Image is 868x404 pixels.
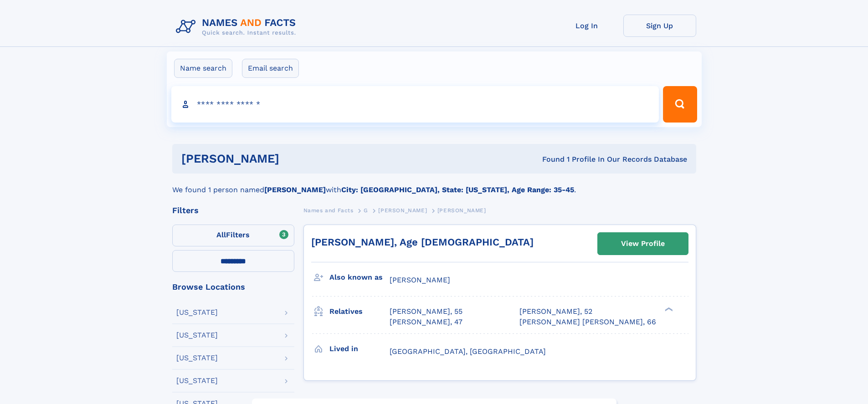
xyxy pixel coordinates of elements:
a: Log In [550,15,623,37]
a: Names and Facts [303,205,354,216]
div: [US_STATE] [176,309,218,316]
h1: [PERSON_NAME] [181,153,411,164]
div: ❯ [663,307,673,312]
label: Name search [174,59,232,78]
label: Email search [242,59,299,78]
div: Filters [172,206,294,215]
b: City: [GEOGRAPHIC_DATA], State: [US_STATE], Age Range: 35-45 [341,185,574,194]
span: [PERSON_NAME] [437,207,486,214]
a: [PERSON_NAME], 47 [390,317,462,327]
div: We found 1 person named with . [172,174,696,195]
div: Browse Locations [172,283,294,291]
span: [GEOGRAPHIC_DATA], [GEOGRAPHIC_DATA] [390,347,546,356]
h3: Lived in [329,341,390,357]
a: [PERSON_NAME] [PERSON_NAME], 66 [519,317,656,327]
a: G [364,205,368,216]
input: search input [171,86,659,123]
h3: Also known as [329,270,390,285]
span: [PERSON_NAME] [378,207,427,214]
span: All [216,230,226,239]
img: Logo Names and Facts [172,15,303,39]
span: [PERSON_NAME] [390,276,450,284]
a: [PERSON_NAME] [378,205,427,216]
a: [PERSON_NAME], 55 [390,307,462,317]
div: [US_STATE] [176,332,218,339]
span: G [364,207,368,214]
a: Sign Up [623,15,696,37]
div: [US_STATE] [176,354,218,362]
button: Search Button [663,86,697,123]
div: Found 1 Profile In Our Records Database [411,154,687,164]
label: Filters [172,225,294,246]
b: [PERSON_NAME] [264,185,326,194]
a: [PERSON_NAME], 52 [519,307,592,317]
h3: Relatives [329,304,390,319]
div: View Profile [621,233,665,254]
a: View Profile [598,233,688,255]
a: [PERSON_NAME], Age [DEMOGRAPHIC_DATA] [311,236,534,248]
div: [US_STATE] [176,377,218,384]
